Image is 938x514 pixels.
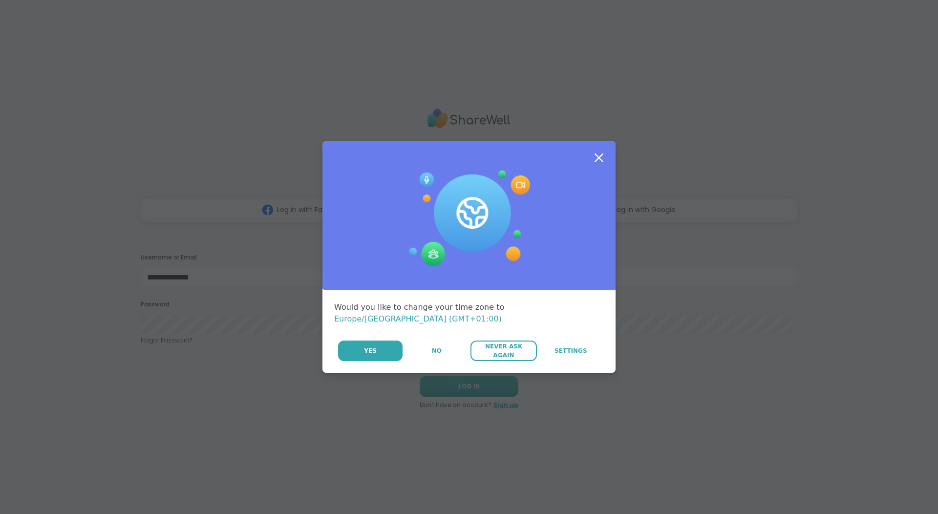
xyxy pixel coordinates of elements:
[404,341,469,361] button: No
[364,346,377,355] span: Yes
[475,342,532,360] span: Never Ask Again
[432,346,442,355] span: No
[334,301,604,325] div: Would you like to change your time zone to
[338,341,403,361] button: Yes
[470,341,536,361] button: Never Ask Again
[408,171,530,266] img: Session Experience
[334,314,502,323] span: Europe/[GEOGRAPHIC_DATA] (GMT+01:00)
[538,341,604,361] a: Settings
[554,346,587,355] span: Settings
